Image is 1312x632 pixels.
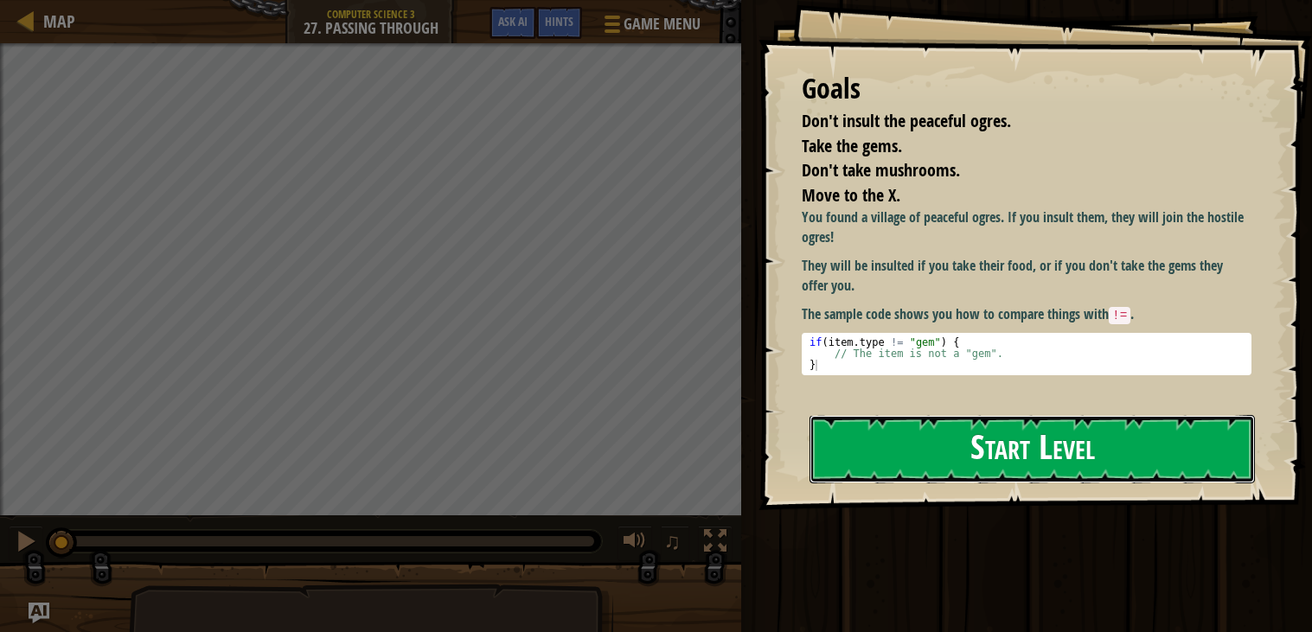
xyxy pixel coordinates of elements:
button: Start Level [810,415,1255,483]
code: != [1109,307,1130,324]
button: Adjust volume [618,526,652,561]
span: Take the gems. [802,134,902,157]
p: The sample code shows you how to compare things with . [802,304,1251,325]
span: Move to the X. [802,183,900,207]
button: Ctrl + P: Pause [9,526,43,561]
li: Take the gems. [780,134,1247,159]
button: Toggle fullscreen [698,526,733,561]
button: Ask AI [29,603,49,623]
li: Don't take mushrooms. [780,158,1247,183]
p: They will be insulted if you take their food, or if you don't take the gems they offer you. [802,256,1251,296]
div: Goals [802,69,1251,109]
button: Ask AI [490,7,536,39]
span: Hints [545,13,573,29]
span: Don't take mushrooms. [802,158,960,182]
span: ♫ [664,528,682,554]
span: Don't insult the peaceful ogres. [802,109,1011,132]
button: ♫ [661,526,690,561]
a: Map [35,10,75,33]
li: Don't insult the peaceful ogres. [780,109,1247,134]
span: Game Menu [624,13,701,35]
span: Ask AI [498,13,528,29]
li: Move to the X. [780,183,1247,208]
button: Game Menu [591,7,711,48]
p: You found a village of peaceful ogres. If you insult them, they will join the hostile ogres! [802,207,1251,247]
span: Map [43,10,75,33]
